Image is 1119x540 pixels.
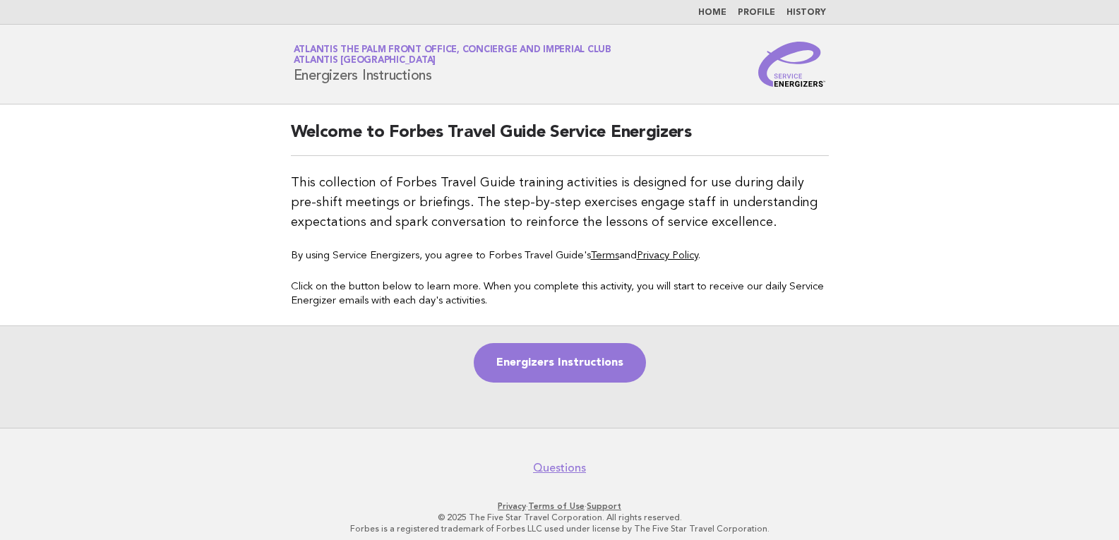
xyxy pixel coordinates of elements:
[291,173,829,232] p: This collection of Forbes Travel Guide training activities is designed for use during daily pre-s...
[294,46,611,83] h1: Energizers Instructions
[698,8,726,17] a: Home
[786,8,826,17] a: History
[291,249,829,263] p: By using Service Energizers, you agree to Forbes Travel Guide's and .
[291,121,829,156] h2: Welcome to Forbes Travel Guide Service Energizers
[758,42,826,87] img: Service Energizers
[498,501,526,511] a: Privacy
[587,501,621,511] a: Support
[128,523,992,534] p: Forbes is a registered trademark of Forbes LLC used under license by The Five Star Travel Corpora...
[528,501,585,511] a: Terms of Use
[128,500,992,512] p: · ·
[291,280,829,308] p: Click on the button below to learn more. When you complete this activity, you will start to recei...
[294,45,611,65] a: Atlantis The Palm Front Office, Concierge and Imperial ClubAtlantis [GEOGRAPHIC_DATA]
[128,512,992,523] p: © 2025 The Five Star Travel Corporation. All rights reserved.
[637,251,698,261] a: Privacy Policy
[294,56,436,66] span: Atlantis [GEOGRAPHIC_DATA]
[591,251,619,261] a: Terms
[533,461,586,475] a: Questions
[474,343,646,383] a: Energizers Instructions
[738,8,775,17] a: Profile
